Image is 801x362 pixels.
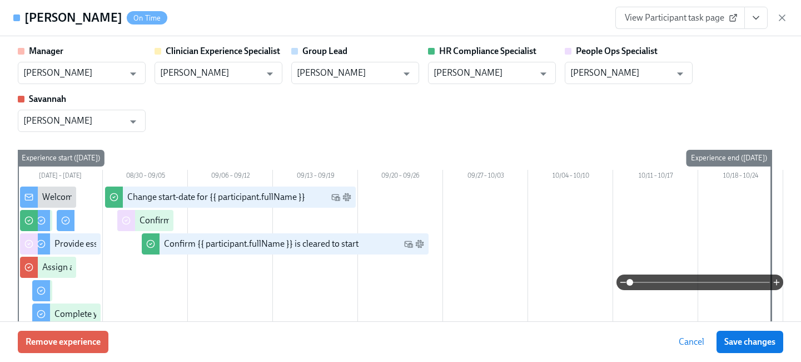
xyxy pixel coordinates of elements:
[415,239,424,248] svg: Slack
[398,65,415,82] button: Open
[671,331,712,353] button: Cancel
[18,170,103,184] div: [DATE] – [DATE]
[535,65,552,82] button: Open
[54,238,228,250] div: Provide essential professional documentation
[42,261,482,273] div: Assign a Clinician Experience Specialist for {{ participant.fullName }} (start-date {{ participan...
[17,150,105,167] div: Experience start ([DATE])
[576,46,658,56] strong: People Ops Specialist
[342,193,351,202] svg: Slack
[188,170,273,184] div: 09/06 – 09/12
[744,7,768,29] button: View task page
[125,65,142,82] button: Open
[615,7,745,29] a: View Participant task page
[54,308,170,320] div: Complete your drug screening
[166,46,280,56] strong: Clinician Experience Specialist
[686,150,772,167] div: Experience end ([DATE])
[125,113,142,130] button: Open
[103,170,188,184] div: 08/30 – 09/05
[625,12,735,23] span: View Participant task page
[358,170,443,184] div: 09/20 – 09/26
[671,65,689,82] button: Open
[724,336,775,348] span: Save changes
[127,14,167,22] span: On Time
[26,336,101,348] span: Remove experience
[331,193,340,202] svg: Work Email
[127,191,305,203] div: Change start-date for {{ participant.fullName }}
[717,331,783,353] button: Save changes
[24,9,122,26] h4: [PERSON_NAME]
[42,191,251,203] div: Welcome from the Charlie Health Compliance Team 👋
[679,336,704,348] span: Cancel
[439,46,536,56] strong: HR Compliance Specialist
[164,238,359,250] div: Confirm {{ participant.fullName }} is cleared to start
[140,214,257,227] div: Confirm cleared by People Ops
[29,94,66,104] strong: Savannah
[613,170,698,184] div: 10/11 – 10/17
[261,65,278,82] button: Open
[528,170,613,184] div: 10/04 – 10/10
[29,46,63,56] strong: Manager
[404,239,413,248] svg: Work Email
[698,170,783,184] div: 10/18 – 10/24
[443,170,528,184] div: 09/27 – 10/03
[18,331,108,353] button: Remove experience
[273,170,358,184] div: 09/13 – 09/19
[302,46,347,56] strong: Group Lead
